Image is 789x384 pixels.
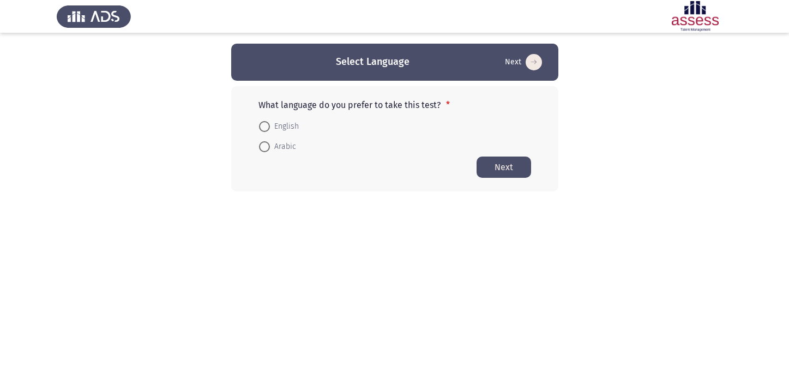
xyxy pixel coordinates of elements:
[502,53,545,71] button: Start assessment
[270,120,299,133] span: English
[270,140,296,153] span: Arabic
[57,1,131,32] img: Assess Talent Management logo
[658,1,732,32] img: Assessment logo of ASSESS Employability - EBI
[258,100,531,110] p: What language do you prefer to take this test?
[477,157,531,178] button: Start assessment
[336,55,409,69] h3: Select Language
